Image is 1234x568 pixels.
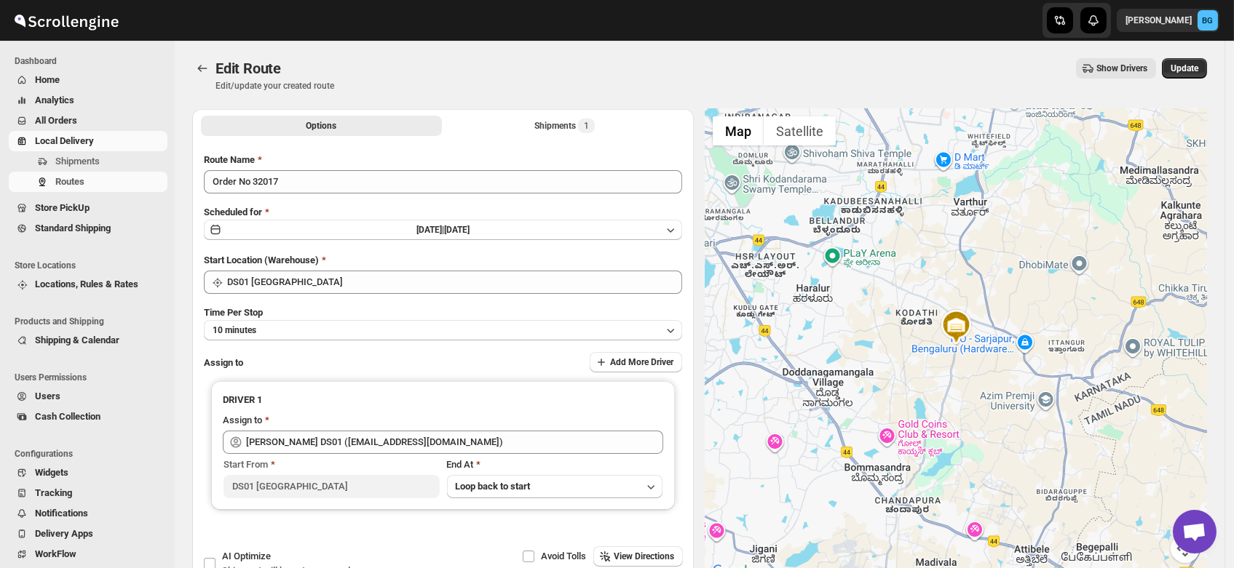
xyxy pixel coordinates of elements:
button: Map camera controls [1171,534,1200,563]
span: 1 [584,120,589,132]
button: Notifications [9,503,167,524]
span: Home [35,74,60,85]
span: Locations, Rules & Rates [35,279,138,289]
div: All Route Options [192,141,694,567]
span: Edit Route [215,60,281,77]
button: Routes [9,172,167,192]
button: User menu [1117,9,1219,32]
span: Start Location (Warehouse) [204,255,319,265]
span: Dashboard [15,55,167,67]
button: Update [1162,58,1207,79]
span: Assign to [204,357,243,368]
button: Tracking [9,483,167,503]
span: Users [35,391,60,401]
button: Add More Driver [590,352,682,372]
span: Add More Driver [610,356,673,368]
span: Configurations [15,448,167,460]
input: Search location [227,271,682,294]
img: ScrollEngine [12,2,121,39]
div: End At [447,457,663,472]
span: Route Name [204,154,255,165]
button: 10 minutes [204,320,682,340]
button: Show street map [713,116,764,145]
span: Analytics [35,95,74,105]
button: Delivery Apps [9,524,167,544]
span: Store PickUp [35,202,90,213]
span: Widgets [35,467,68,478]
span: [DATE] | [416,225,444,235]
span: Products and Shipping [15,316,167,327]
span: WorkFlow [35,548,76,559]
button: Loop back to start [447,475,663,498]
button: Widgets [9,463,167,483]
span: Users Permissions [15,372,167,383]
input: Eg: Bengaluru Route [204,170,682,193]
span: Shipping & Calendar [35,335,119,345]
button: Routes [192,58,213,79]
span: All Orders [35,115,77,126]
h3: DRIVER 1 [223,393,663,407]
span: Start From [224,459,268,470]
button: WorkFlow [9,544,167,564]
button: View Directions [593,546,683,567]
button: Selected Shipments [445,116,686,136]
button: All Orders [9,111,167,131]
span: Standard Shipping [35,223,111,233]
p: Edit/update your created route [215,80,334,92]
span: Tracking [35,487,72,498]
button: [DATE]|[DATE] [204,220,682,240]
span: Loop back to start [456,481,531,492]
span: Routes [55,176,84,187]
button: Shipping & Calendar [9,330,167,351]
span: Delivery Apps [35,528,93,539]
button: Show satellite imagery [764,116,836,145]
span: 10 minutes [213,324,256,336]
div: Shipments [534,119,595,133]
input: Search assignee [246,431,663,454]
button: Locations, Rules & Rates [9,274,167,295]
span: [DATE] [444,225,470,235]
span: Notifications [35,508,88,519]
button: Home [9,70,167,90]
p: [PERSON_NAME] [1126,15,1192,26]
button: Cash Collection [9,407,167,427]
span: Update [1171,63,1198,74]
span: Time Per Stop [204,307,263,318]
button: Show Drivers [1076,58,1156,79]
span: Scheduled for [204,207,262,217]
span: Local Delivery [35,135,94,146]
div: Assign to [223,413,262,428]
text: BG [1203,16,1214,25]
button: Shipments [9,151,167,172]
span: Show Drivers [1096,63,1147,74]
span: Options [306,120,336,132]
span: Cash Collection [35,411,100,422]
button: Users [9,386,167,407]
div: Open chat [1173,510,1217,553]
button: All Route Options [201,116,442,136]
span: View Directions [614,551,674,562]
span: Shipments [55,156,100,167]
span: Brajesh Giri [1198,10,1218,31]
span: Store Locations [15,260,167,271]
button: Analytics [9,90,167,111]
